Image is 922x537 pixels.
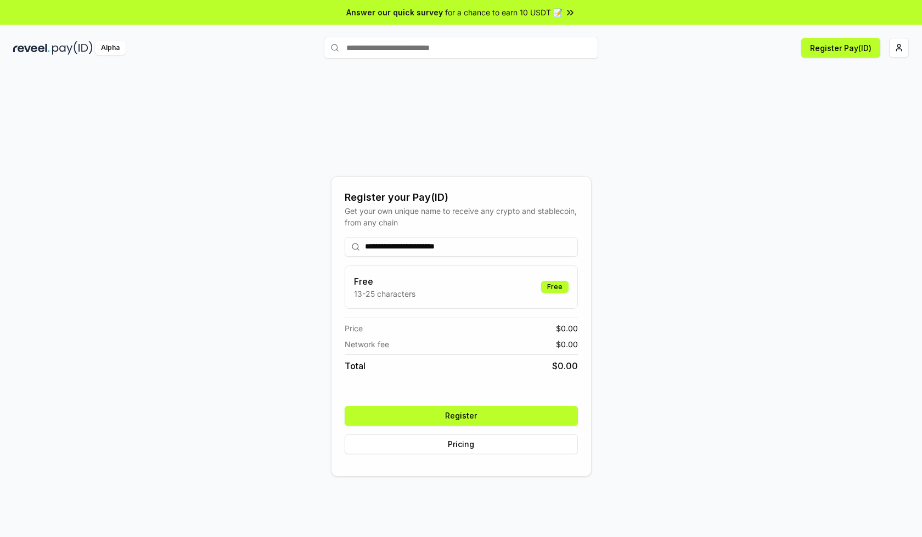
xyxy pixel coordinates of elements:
button: Pricing [345,434,578,454]
span: Network fee [345,338,389,350]
div: Get your own unique name to receive any crypto and stablecoin, from any chain [345,205,578,228]
span: for a chance to earn 10 USDT 📝 [445,7,563,18]
img: pay_id [52,41,93,55]
span: $ 0.00 [556,338,578,350]
button: Register [345,406,578,426]
span: $ 0.00 [552,359,578,372]
span: Answer our quick survey [346,7,443,18]
h3: Free [354,275,415,288]
button: Register Pay(ID) [801,38,880,58]
div: Register your Pay(ID) [345,190,578,205]
div: Alpha [95,41,126,55]
span: $ 0.00 [556,323,578,334]
span: Price [345,323,363,334]
img: reveel_dark [13,41,50,55]
span: Total [345,359,366,372]
div: Free [541,281,569,293]
p: 13-25 characters [354,288,415,299]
